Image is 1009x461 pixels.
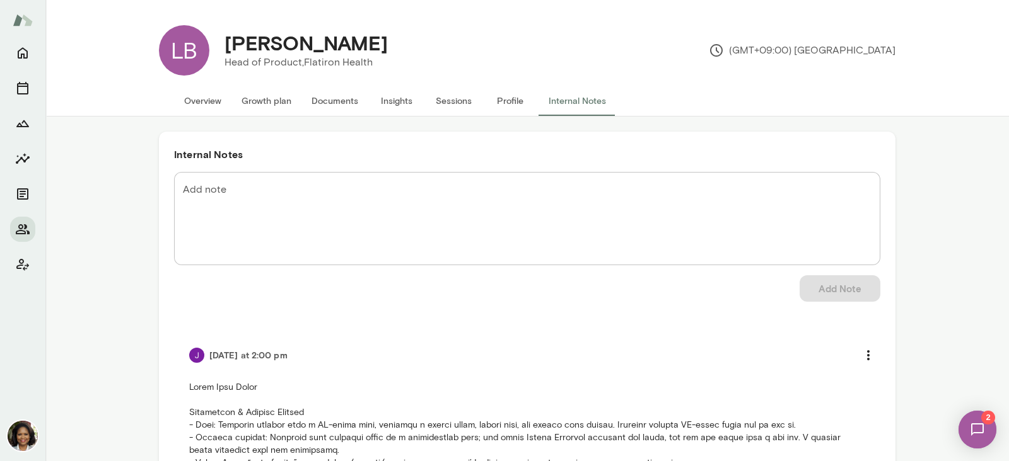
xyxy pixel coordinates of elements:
[10,111,35,136] button: Growth Plan
[425,86,482,116] button: Sessions
[482,86,539,116] button: Profile
[10,252,35,277] button: Client app
[209,349,288,361] h6: [DATE] at 2:00 pm
[174,86,231,116] button: Overview
[8,421,38,451] img: Cheryl Mills
[231,86,301,116] button: Growth plan
[855,342,882,368] button: more
[10,76,35,101] button: Sessions
[189,348,204,363] img: Jocelyn Grodin
[225,55,388,70] p: Head of Product, Flatiron Health
[10,217,35,242] button: Members
[159,25,209,76] div: LB
[174,147,880,162] h6: Internal Notes
[368,86,425,116] button: Insights
[539,86,616,116] button: Internal Notes
[225,31,388,55] h4: [PERSON_NAME]
[301,86,368,116] button: Documents
[10,40,35,65] button: Home
[10,146,35,171] button: Insights
[10,181,35,207] button: Documents
[709,43,895,58] p: (GMT+09:00) [GEOGRAPHIC_DATA]
[13,8,33,32] img: Mento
